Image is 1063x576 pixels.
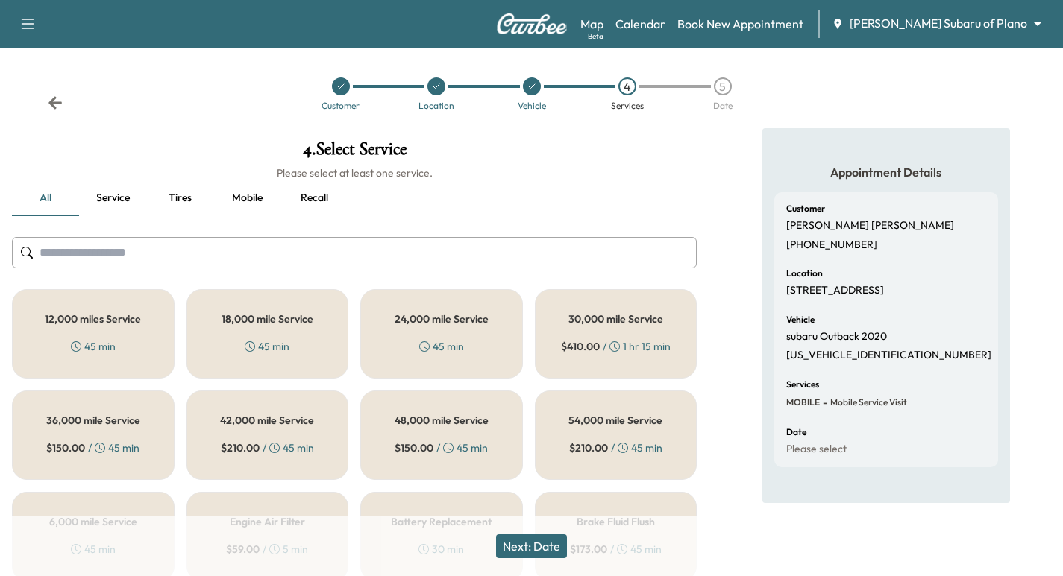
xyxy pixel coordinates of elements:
button: Tires [146,180,213,216]
span: $ 150.00 [46,440,85,455]
p: subaru Outback 2020 [786,330,887,344]
img: Curbee Logo [496,13,568,34]
div: Customer [322,101,360,110]
div: Date [713,101,733,110]
span: $ 210.00 [569,440,608,455]
span: - [820,395,827,410]
div: 45 min [71,339,116,354]
div: 5 [714,77,732,95]
h6: Customer [786,204,825,213]
div: 4 [618,77,636,95]
div: / 45 min [395,440,488,455]
h5: 24,000 mile Service [395,314,489,324]
h6: Please select at least one service. [12,165,697,180]
h6: Services [786,380,819,389]
div: / 1 hr 15 min [561,339,671,354]
p: [STREET_ADDRESS] [786,284,884,297]
p: [PHONE_NUMBER] [786,238,877,252]
button: Recall [280,180,348,216]
button: Next: Date [496,534,567,558]
p: [US_VEHICLE_IDENTIFICATION_NUMBER] [786,349,991,362]
h5: 18,000 mile Service [222,314,313,324]
h6: Date [786,428,806,437]
div: Vehicle [518,101,546,110]
p: Please select [786,443,847,456]
div: Beta [588,31,603,42]
h5: 48,000 mile Service [395,415,489,425]
a: Book New Appointment [677,15,803,33]
h5: 12,000 miles Service [45,314,141,324]
h6: Location [786,269,823,278]
div: Services [611,101,644,110]
button: Mobile [213,180,280,216]
span: $ 150.00 [395,440,433,455]
span: $ 210.00 [221,440,260,455]
div: 45 min [419,339,464,354]
button: all [12,180,79,216]
h5: 54,000 mile Service [568,415,662,425]
h5: 42,000 mile Service [220,415,314,425]
button: Service [79,180,146,216]
h1: 4 . Select Service [12,140,697,165]
h5: Appointment Details [774,164,998,180]
div: / 45 min [46,440,139,455]
div: / 45 min [221,440,314,455]
h5: 36,000 mile Service [46,415,140,425]
p: [PERSON_NAME] [PERSON_NAME] [786,219,954,232]
span: Mobile Service Visit [827,396,907,408]
span: [PERSON_NAME] Subaru of Plano [850,15,1027,32]
h6: Vehicle [786,315,815,324]
span: MOBILE [786,396,820,408]
a: MapBeta [580,15,603,33]
div: 45 min [245,339,289,354]
div: Location [418,101,454,110]
div: Back [48,95,63,110]
h5: 30,000 mile Service [568,314,663,324]
div: basic tabs example [12,180,697,216]
div: / 45 min [569,440,662,455]
span: $ 410.00 [561,339,600,354]
a: Calendar [615,15,665,33]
